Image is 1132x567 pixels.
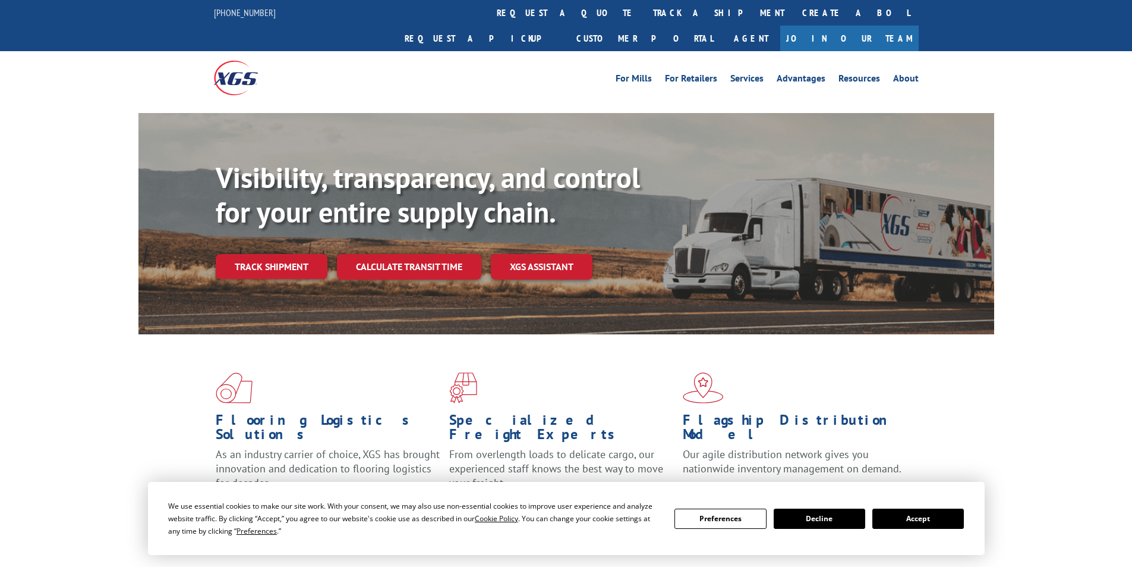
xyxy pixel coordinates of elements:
span: Preferences [237,526,277,536]
a: About [893,74,919,87]
a: Services [730,74,764,87]
a: Agent [722,26,780,51]
span: Our agile distribution network gives you nationwide inventory management on demand. [683,447,901,475]
a: Join Our Team [780,26,919,51]
span: Cookie Policy [475,513,518,524]
a: For Retailers [665,74,717,87]
h1: Flooring Logistics Solutions [216,413,440,447]
img: xgs-icon-total-supply-chain-intelligence-red [216,372,253,403]
div: We use essential cookies to make our site work. With your consent, we may also use non-essential ... [168,500,660,537]
a: Advantages [777,74,825,87]
a: XGS ASSISTANT [491,254,592,280]
button: Decline [774,509,865,529]
a: Track shipment [216,254,327,279]
button: Preferences [674,509,766,529]
b: Visibility, transparency, and control for your entire supply chain. [216,159,640,230]
img: xgs-icon-flagship-distribution-model-red [683,372,724,403]
a: [PHONE_NUMBER] [214,7,276,18]
img: xgs-icon-focused-on-flooring-red [449,372,477,403]
h1: Flagship Distribution Model [683,413,907,447]
span: As an industry carrier of choice, XGS has brought innovation and dedication to flooring logistics... [216,447,440,490]
a: Resources [838,74,880,87]
a: For Mills [616,74,652,87]
button: Accept [872,509,964,529]
a: Request a pickup [396,26,567,51]
a: Customer Portal [567,26,722,51]
a: Calculate transit time [337,254,481,280]
div: Cookie Consent Prompt [148,482,985,555]
p: From overlength loads to delicate cargo, our experienced staff knows the best way to move your fr... [449,447,674,500]
h1: Specialized Freight Experts [449,413,674,447]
